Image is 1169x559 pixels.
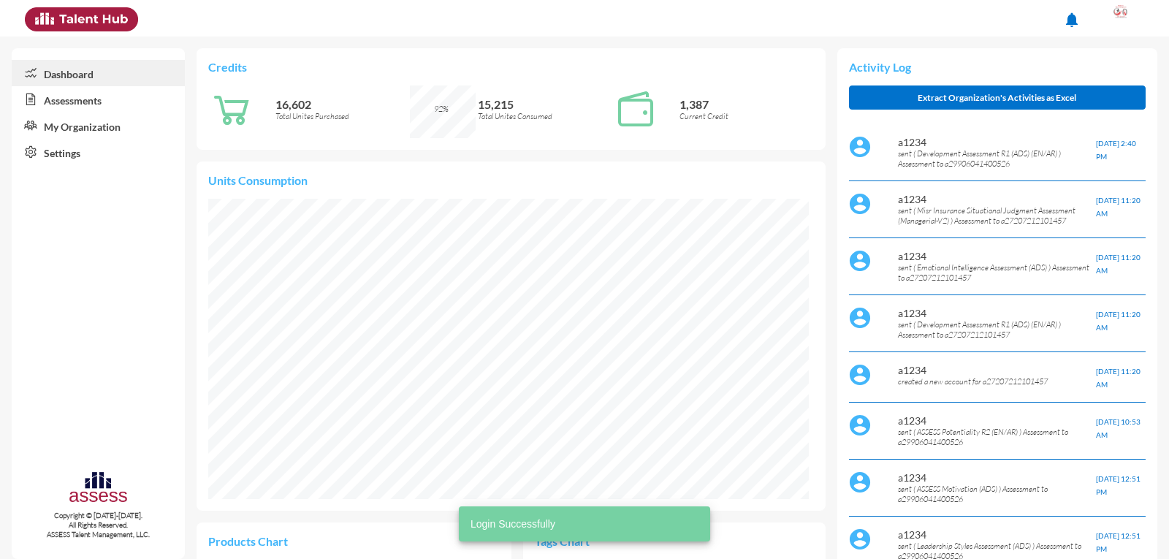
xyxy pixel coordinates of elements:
[898,376,1096,387] p: created a new account for a27207212101457
[898,136,1096,148] p: a1234
[208,60,813,74] p: Credits
[849,85,1146,110] button: Extract Organization's Activities as Excel
[12,511,185,539] p: Copyright © [DATE]-[DATE]. All Rights Reserved. ASSESS Talent Management, LLC.
[849,136,871,158] img: default%20profile%20image.svg
[898,148,1096,169] p: sent ( Development Assessment R1 (ADS) (EN/AR) ) Assessment to a29906041400526
[12,139,185,165] a: Settings
[898,484,1096,504] p: sent ( ASSESS Motivation (ADS) ) Assessment to a29906041400526
[12,113,185,139] a: My Organization
[679,111,814,121] p: Current Credit
[898,319,1096,340] p: sent ( Development Assessment R1 (ADS) (EN/AR) ) Assessment to a27207212101457
[849,528,871,550] img: default%20profile%20image.svg
[434,104,449,114] span: 92%
[208,173,813,187] p: Units Consumption
[471,517,555,531] span: Login Successfully
[12,86,185,113] a: Assessments
[1096,417,1141,439] span: [DATE] 10:53 AM
[898,307,1096,319] p: a1234
[68,470,129,508] img: assesscompany-logo.png
[1096,367,1141,389] span: [DATE] 11:20 AM
[12,60,185,86] a: Dashboard
[849,364,871,386] img: default%20profile%20image.svg
[849,60,1146,74] p: Activity Log
[849,307,871,329] img: default%20profile%20image.svg
[1063,11,1081,28] mat-icon: notifications
[478,111,612,121] p: Total Unites Consumed
[1096,253,1141,275] span: [DATE] 11:20 AM
[898,193,1096,205] p: a1234
[898,414,1096,427] p: a1234
[898,262,1096,283] p: sent ( Emotional Intelligence Assessment (ADS) ) Assessment to a27207212101457
[679,97,814,111] p: 1,387
[1096,531,1141,553] span: [DATE] 12:51 PM
[849,414,871,436] img: default%20profile%20image.svg
[1096,139,1136,161] span: [DATE] 2:40 PM
[898,471,1096,484] p: a1234
[849,193,871,215] img: default%20profile%20image.svg
[208,534,354,548] p: Products Chart
[849,471,871,493] img: default%20profile%20image.svg
[898,250,1096,262] p: a1234
[275,111,410,121] p: Total Unites Purchased
[898,528,1096,541] p: a1234
[1096,196,1141,218] span: [DATE] 11:20 AM
[849,250,871,272] img: default%20profile%20image.svg
[478,97,612,111] p: 15,215
[898,205,1096,226] p: sent ( Misr Insurance Situational Judgment Assessment (Managerial-V2) ) Assessment to a2720721210...
[898,427,1096,447] p: sent ( ASSESS Potentiality R2 (EN/AR) ) Assessment to a29906041400526
[275,97,410,111] p: 16,602
[1096,474,1141,496] span: [DATE] 12:51 PM
[1096,310,1141,332] span: [DATE] 11:20 AM
[898,364,1096,376] p: a1234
